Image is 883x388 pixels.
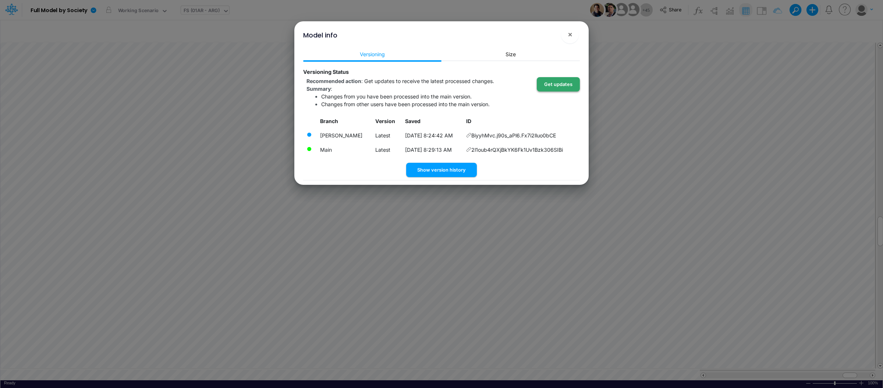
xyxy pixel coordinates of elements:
[317,143,372,157] td: Latest merged version
[306,146,312,152] div: There are no pending changes currently being processed
[402,143,463,157] td: Local date/time when this version was saved
[406,163,477,177] button: Show version history
[463,143,580,157] td: 2l1oub4rQXjBkYK6Fk1Uv1Bzk306SIBi
[317,128,372,143] td: Model version currently loaded
[321,101,490,107] span: Changes from other users have been processed into the main version.
[306,132,312,137] div: The changes in this model version have been processed into the latest main version
[303,47,441,61] a: Versioning
[402,128,463,143] td: Local date/time when this version was saved
[471,132,556,139] span: BiyyhMvc.j90s_aPl6.Fx7i2lluo0bCE
[306,85,580,93] div: :
[561,26,579,43] button: Close
[306,78,494,84] span: :
[372,143,402,157] td: Latest
[568,30,572,39] span: ×
[466,146,471,154] span: Copy hyperlink to this version of the model
[466,132,471,139] span: Copy hyperlink to this version of the model
[303,30,337,40] div: Model info
[372,128,402,143] td: Latest
[364,78,494,84] span: Get updates to receive the latest processed changes.
[441,47,580,61] a: Size
[303,69,349,75] strong: Versioning Status
[306,78,361,84] strong: Recommended action
[372,114,402,129] th: Version
[537,77,580,91] button: Get updates
[463,114,580,129] th: ID
[317,114,372,129] th: Branch
[306,86,331,92] strong: Summary
[321,93,472,100] span: Changes from you have been processed into the main version.
[402,114,463,129] th: Local date/time when this version was saved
